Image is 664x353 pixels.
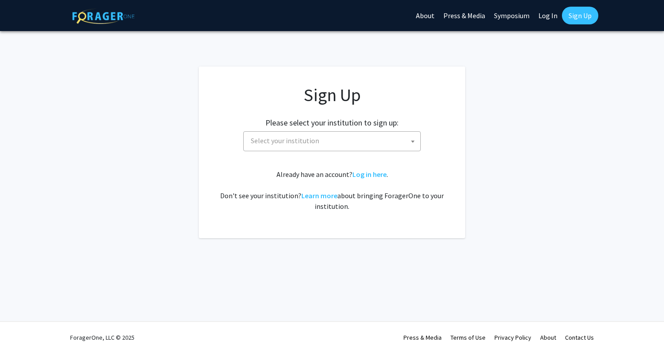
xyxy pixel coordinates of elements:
[217,169,447,212] div: Already have an account? . Don't see your institution? about bringing ForagerOne to your institut...
[565,333,594,341] a: Contact Us
[403,333,442,341] a: Press & Media
[265,118,399,128] h2: Please select your institution to sign up:
[243,131,421,151] span: Select your institution
[72,8,134,24] img: ForagerOne Logo
[562,7,598,24] a: Sign Up
[217,84,447,106] h1: Sign Up
[247,132,420,150] span: Select your institution
[540,333,556,341] a: About
[251,136,319,145] span: Select your institution
[451,333,486,341] a: Terms of Use
[301,191,337,200] a: Learn more about bringing ForagerOne to your institution
[352,170,387,179] a: Log in here
[70,322,134,353] div: ForagerOne, LLC © 2025
[494,333,531,341] a: Privacy Policy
